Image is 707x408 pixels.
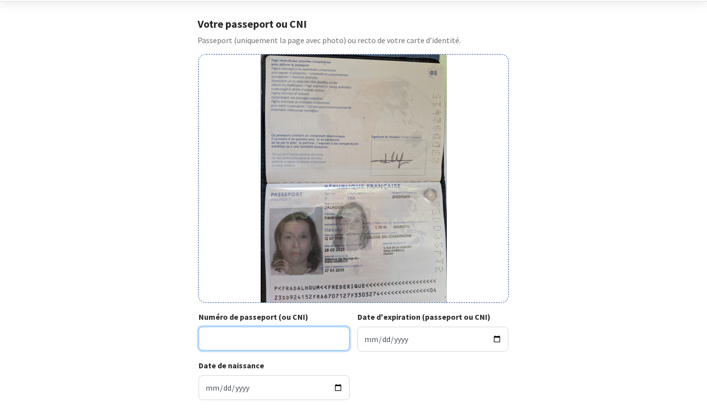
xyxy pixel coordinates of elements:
[199,312,308,322] strong: Numéro de passeport (ou CNI)
[357,312,491,322] strong: Date d'expiration (passeport ou CNI)
[199,360,264,370] strong: Date de naissance
[261,55,447,302] img: dalhoum-frederique.jpg
[198,34,509,46] p: Passeport (uniquement la page avec photo) ou recto de votre carte d’identité.
[198,17,509,30] h1: Votre passeport ou CNI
